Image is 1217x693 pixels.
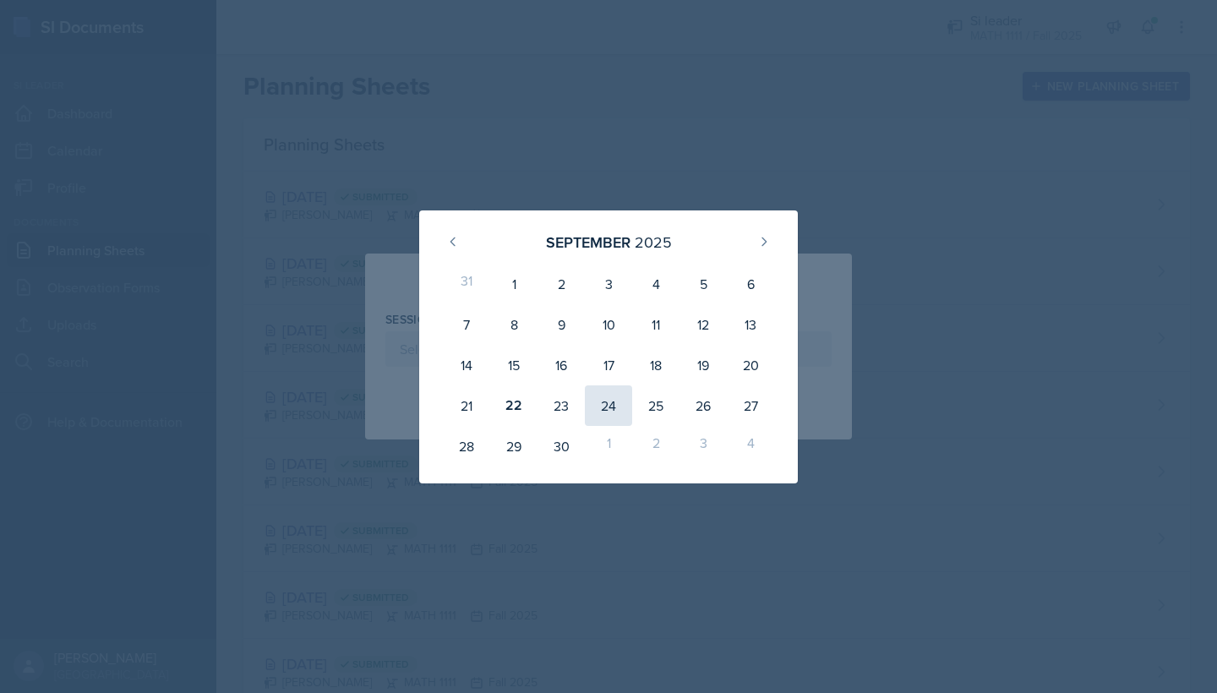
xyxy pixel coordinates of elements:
div: 26 [679,385,727,426]
div: 11 [632,304,679,345]
div: 25 [632,385,679,426]
div: 17 [585,345,632,385]
div: 15 [490,345,538,385]
div: 14 [443,345,490,385]
div: 8 [490,304,538,345]
div: 1 [585,426,632,467]
div: 10 [585,304,632,345]
div: 4 [632,264,679,304]
div: 23 [538,385,585,426]
div: 4 [727,426,774,467]
div: 13 [727,304,774,345]
div: 2 [632,426,679,467]
div: 9 [538,304,585,345]
div: 22 [490,385,538,426]
div: 31 [443,264,490,304]
div: 30 [538,426,585,467]
div: 7 [443,304,490,345]
div: September [546,231,630,254]
div: 21 [443,385,490,426]
div: 29 [490,426,538,467]
div: 16 [538,345,585,385]
div: 27 [727,385,774,426]
div: 3 [679,426,727,467]
div: 6 [727,264,774,304]
div: 2025 [635,231,672,254]
div: 19 [679,345,727,385]
div: 28 [443,426,490,467]
div: 20 [727,345,774,385]
div: 24 [585,385,632,426]
div: 18 [632,345,679,385]
div: 2 [538,264,585,304]
div: 5 [679,264,727,304]
div: 1 [490,264,538,304]
div: 3 [585,264,632,304]
div: 12 [679,304,727,345]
